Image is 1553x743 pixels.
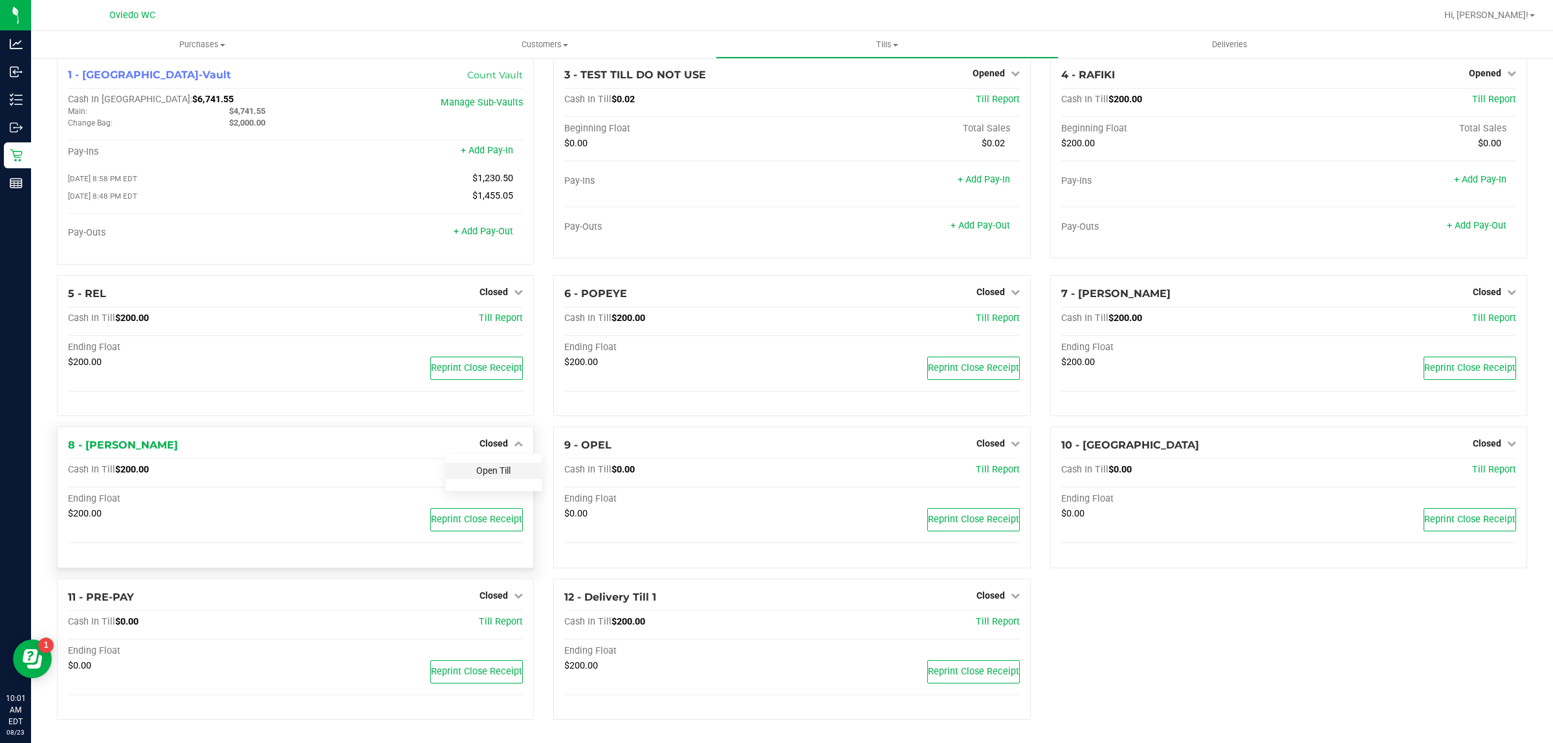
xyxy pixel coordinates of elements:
span: $200.00 [564,357,598,368]
a: Till Report [976,94,1020,105]
span: Reprint Close Receipt [431,666,522,677]
span: Reprint Close Receipt [928,666,1019,677]
div: Pay-Outs [1061,221,1289,233]
button: Reprint Close Receipt [1424,357,1516,380]
span: $200.00 [68,508,102,519]
span: $1,455.05 [472,190,513,201]
div: Total Sales [1288,123,1516,135]
a: Till Report [976,464,1020,475]
span: Reprint Close Receipt [1424,362,1515,373]
div: Beginning Float [1061,123,1289,135]
span: [DATE] 8:58 PM EDT [68,174,137,183]
button: Reprint Close Receipt [927,508,1020,531]
button: Reprint Close Receipt [430,508,523,531]
a: Till Report [976,313,1020,324]
span: $200.00 [115,313,149,324]
button: Reprint Close Receipt [1424,508,1516,531]
span: 3 - TEST TILL DO NOT USE [564,69,706,81]
span: Closed [479,590,508,601]
span: $1,230.50 [472,173,513,184]
button: Reprint Close Receipt [430,660,523,683]
a: + Add Pay-In [958,174,1010,185]
span: Change Bag: [68,118,113,128]
a: Manage Sub-Vaults [441,97,523,108]
span: Customers [374,39,715,50]
span: 9 - OPEL [564,439,611,451]
a: Deliveries [1059,31,1401,58]
span: Closed [1473,438,1501,449]
a: Till Report [1472,94,1516,105]
div: Pay-Ins [564,175,792,187]
a: + Add Pay-In [1454,174,1506,185]
span: 11 - PRE-PAY [68,591,134,603]
inline-svg: Outbound [10,121,23,134]
span: Oviedo WC [109,10,155,21]
span: Opened [1469,68,1501,78]
iframe: Resource center [13,639,52,678]
a: Purchases [31,31,373,58]
a: Till Report [1472,464,1516,475]
div: Beginning Float [564,123,792,135]
span: $0.00 [1108,464,1132,475]
a: Customers [373,31,716,58]
span: Cash In Till [68,616,115,627]
span: Cash In Till [564,313,611,324]
span: $200.00 [1108,94,1142,105]
span: $200.00 [1108,313,1142,324]
a: Open Till [476,465,511,476]
a: + Add Pay-Out [951,220,1010,231]
button: Reprint Close Receipt [430,357,523,380]
span: $0.00 [115,616,138,627]
span: Cash In Till [1061,464,1108,475]
span: Closed [976,590,1005,601]
span: $0.00 [68,660,91,671]
span: Cash In Till [1061,94,1108,105]
span: Cash In Till [1061,313,1108,324]
span: 6 - POPEYE [564,287,627,300]
span: Reprint Close Receipt [928,362,1019,373]
span: Closed [1473,287,1501,297]
span: 1 - [GEOGRAPHIC_DATA]-Vault [68,69,231,81]
span: $0.00 [611,464,635,475]
span: Closed [976,287,1005,297]
div: Ending Float [68,342,296,353]
span: Cash In Till [564,94,611,105]
a: Till Report [1472,313,1516,324]
span: Cash In [GEOGRAPHIC_DATA]: [68,94,192,105]
span: $0.00 [564,508,588,519]
span: 5 - REL [68,287,106,300]
span: Cash In Till [68,464,115,475]
span: $0.00 [1478,138,1501,149]
span: $200.00 [611,616,645,627]
a: Tills [716,31,1058,58]
div: Ending Float [1061,493,1289,505]
span: Closed [479,438,508,449]
inline-svg: Inbound [10,65,23,78]
div: Pay-Ins [1061,175,1289,187]
iframe: Resource center unread badge [38,638,54,653]
inline-svg: Analytics [10,38,23,50]
span: Reprint Close Receipt [431,362,522,373]
span: $0.00 [564,138,588,149]
p: 08/23 [6,727,25,737]
div: Ending Float [564,493,792,505]
span: Purchases [31,39,373,50]
span: Cash In Till [564,616,611,627]
span: $2,000.00 [229,118,265,128]
span: Hi, [PERSON_NAME]! [1444,10,1528,20]
a: Till Report [479,616,523,627]
div: Total Sales [792,123,1020,135]
button: Reprint Close Receipt [927,357,1020,380]
inline-svg: Retail [10,149,23,162]
span: 12 - Delivery Till 1 [564,591,656,603]
div: Ending Float [564,645,792,657]
span: Deliveries [1195,39,1265,50]
span: Reprint Close Receipt [1424,514,1515,525]
div: Ending Float [564,342,792,353]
